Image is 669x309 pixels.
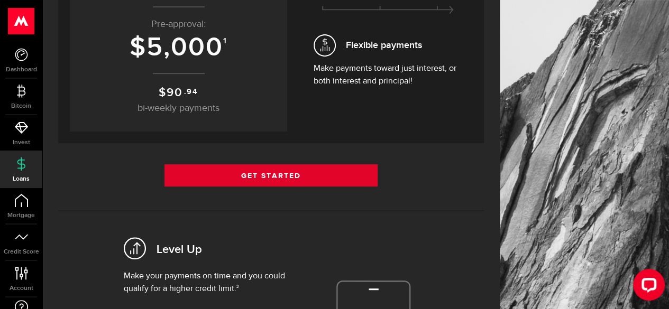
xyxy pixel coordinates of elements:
[184,86,198,98] sup: .94
[146,32,223,63] span: 5,000
[314,62,462,88] p: Make payments toward just interest, or both interest and principal!
[625,265,669,309] iframe: LiveChat chat widget
[157,242,202,258] h2: Level Up
[130,32,146,63] span: $
[236,285,239,289] sup: 2
[164,164,378,186] a: Get Started
[346,38,422,52] span: Flexible payments
[223,36,227,46] sup: 1
[138,104,219,113] span: bi-weekly payments
[167,86,183,100] span: 90
[124,270,290,295] p: Make your payments on time and you could qualify for a higher credit limit.
[159,86,167,100] span: $
[80,17,277,32] p: Pre-approval:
